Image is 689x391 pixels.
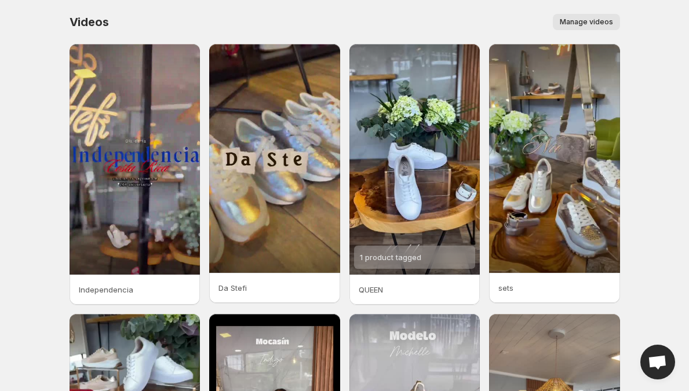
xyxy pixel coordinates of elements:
span: Videos [70,15,109,29]
p: QUEEN [359,284,471,295]
span: 1 product tagged [360,253,421,262]
button: Manage videos [553,14,620,30]
p: Da Stefi [218,282,331,294]
span: Manage videos [560,17,613,27]
p: Independencia [79,284,191,295]
p: sets [498,282,611,294]
div: Open chat [640,345,675,379]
